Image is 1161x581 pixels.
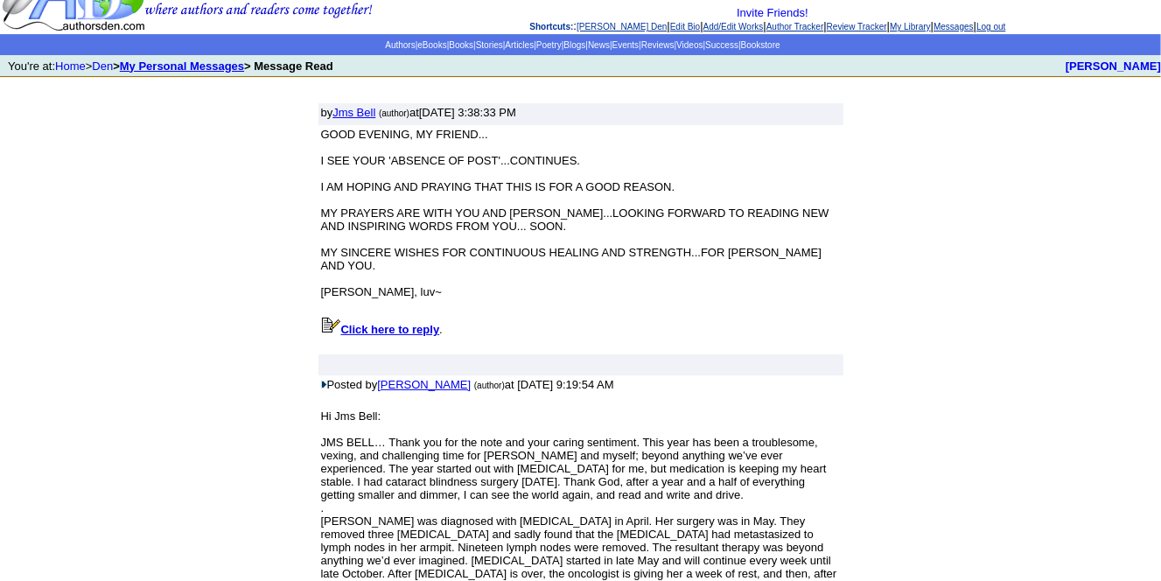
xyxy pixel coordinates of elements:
[376,6,1159,32] div: : | | | | | | |
[417,40,446,50] a: eBooks
[737,6,808,19] a: Invite Friends!
[385,40,415,50] a: Authors
[120,59,244,73] a: My Personal Messages
[476,40,503,50] a: Stories
[419,106,516,119] a: [DATE] 3:38:33 PM
[321,381,327,388] img: rightbullet.gif
[705,40,738,50] a: Success
[113,59,332,73] b: > > Message Read
[321,106,516,119] font: by at
[641,40,675,50] a: Reviews
[321,317,341,333] img: reply.gif
[577,22,667,31] a: [PERSON_NAME] Den
[332,106,375,119] a: Jms Bell
[505,40,534,50] a: Articles
[321,378,614,391] font: Posted by at [DATE] 9:19:54 AM
[588,40,610,50] a: News
[1066,59,1161,73] a: [PERSON_NAME]
[379,108,409,118] font: (author)
[934,22,974,31] a: Messages
[827,22,887,31] a: Review Tracker
[8,59,333,73] font: You're at: >
[612,40,640,50] a: Events
[474,381,505,390] font: (author)
[976,22,1005,31] a: Log out
[676,40,703,50] a: Videos
[890,22,931,31] a: My Library
[92,59,113,73] a: Den
[703,22,764,31] a: Add/Edit Works
[536,40,562,50] a: Poetry
[377,378,471,391] a: [PERSON_NAME]
[670,22,700,31] a: Edit Bio
[321,323,443,336] font: .
[766,22,824,31] a: Author Tracker
[321,323,440,336] a: Click here to reply
[741,40,780,50] a: Bookstore
[449,40,473,50] a: Books
[321,128,829,298] font: GOOD EVENING, MY FRIEND... I SEE YOUR 'ABSENCE OF POST'...CONTINUES. I AM HOPING AND PRAYING THAT...
[529,22,573,31] span: Shortcuts:
[55,59,86,73] a: Home
[563,40,585,50] a: Blogs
